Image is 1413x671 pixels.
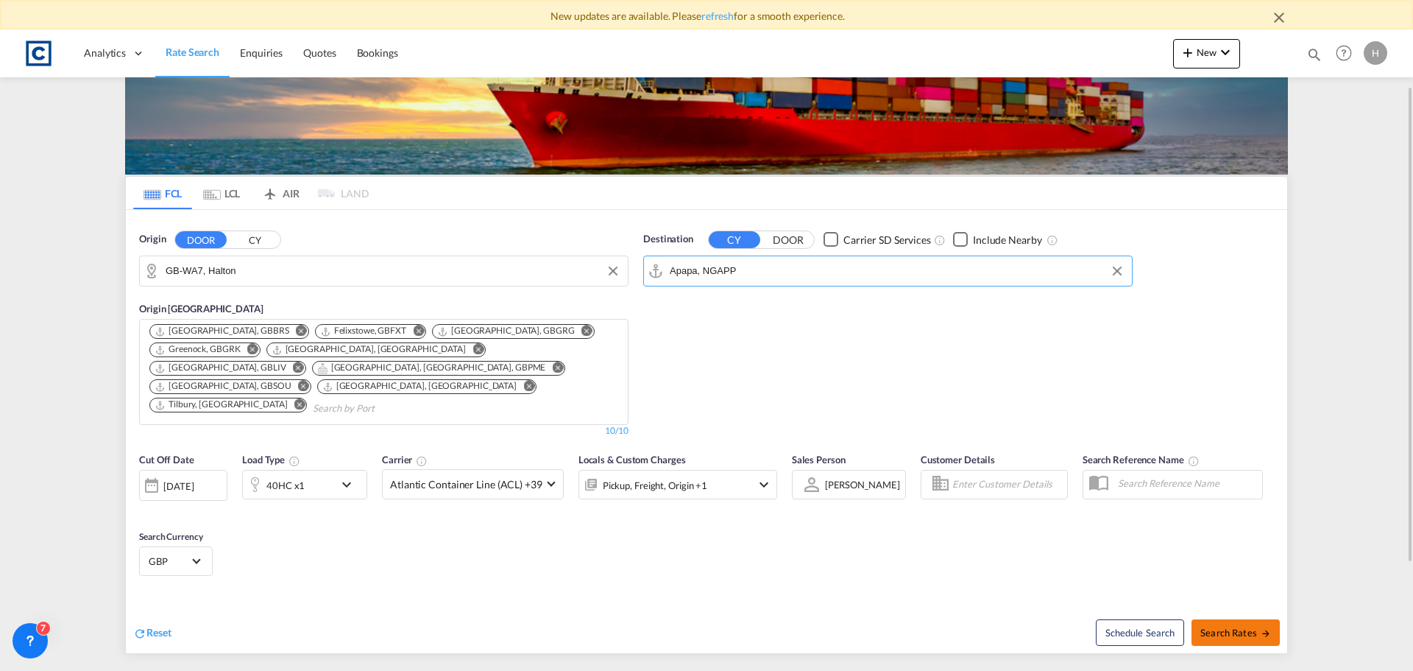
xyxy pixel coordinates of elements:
[644,256,1132,286] md-input-container: Apapa, NGAPP
[140,256,628,286] md-input-container: GB-WA7, Halton
[149,555,190,568] span: GBP
[272,343,469,356] div: Press delete to remove this chip.
[1217,43,1234,61] md-icon: icon-chevron-down
[313,397,453,421] input: Chips input.
[133,177,192,209] md-tab-item: FCL
[155,362,289,374] div: Press delete to remove this chip.
[147,550,205,572] md-select: Select Currency: £ GBPUnited Kingdom Pound
[272,343,466,356] div: London Gateway Port, GBLGP
[125,4,1288,175] img: LCL+%26+FCL+BACKGROUND.png
[1331,41,1364,67] div: Help
[578,470,777,499] div: Pickup Freight Origin Factory Stuffingicon-chevron-down
[1191,619,1280,646] button: Search Ratesicon-arrow-right
[701,10,734,22] a: refresh
[1096,619,1184,646] button: Note: By default Schedule search will only considerorigin ports, destination ports and cut off da...
[1364,41,1387,65] div: H
[84,46,126,60] span: Analytics
[973,233,1042,247] div: Include Nearby
[322,380,517,393] div: Thamesport, GBTHP
[293,29,346,77] a: Quotes
[155,343,241,356] div: Greenock, GBGRK
[1306,46,1322,63] md-icon: icon-magnify
[953,232,1042,247] md-checkbox: Checkbox No Ink
[602,260,624,282] button: Clear Input
[139,303,263,315] span: Origin [GEOGRAPHIC_DATA]
[303,46,336,59] span: Quotes
[542,362,564,376] button: Remove
[288,455,300,467] md-icon: icon-information-outline
[175,231,227,248] button: DOOR
[320,325,409,337] div: Press delete to remove this chip.
[155,362,286,374] div: Liverpool, GBLIV
[755,476,773,493] md-icon: icon-chevron-down
[155,398,290,411] div: Press delete to remove this chip.
[155,343,244,356] div: Press delete to remove this chip.
[670,260,1125,282] input: Search by Port
[514,380,536,395] button: Remove
[1173,39,1240,68] button: icon-plus 400-fgNewicon-chevron-down
[155,380,291,393] div: Southampton, GBSOU
[1179,43,1197,61] md-icon: icon-plus 400-fg
[155,29,230,77] a: Rate Search
[133,627,146,640] md-icon: icon-refresh
[1047,234,1058,246] md-icon: Unchecked: Ignores neighbouring ports when fetching rates.Checked : Includes neighbouring ports w...
[437,325,575,337] div: Grangemouth, GBGRG
[155,325,289,337] div: Bristol, GBBRS
[133,625,171,642] div: icon-refreshReset
[1200,627,1271,639] span: Search Rates
[74,29,155,77] div: Analytics
[578,454,686,466] span: Locals & Custom Charges
[824,232,931,247] md-checkbox: Checkbox No Ink
[382,454,428,466] span: Carrier
[572,325,594,340] button: Remove
[22,37,55,70] img: 1fdb9190129311efbfaf67cbb4249bed.jpeg
[709,231,760,248] button: CY
[251,177,310,209] md-tab-item: AIR
[155,398,287,411] div: Tilbury, GBTIL
[155,325,292,337] div: Press delete to remove this chip.
[934,234,946,246] md-icon: Unchecked: Search for CY (Container Yard) services for all selected carriers.Checked : Search for...
[463,343,485,358] button: Remove
[403,325,425,340] button: Remove
[242,470,367,499] div: 40HC x1icon-chevron-down
[390,477,542,492] span: Atlantic Container Line (ACL) +39
[1111,472,1262,494] input: Search Reference Name
[240,46,283,59] span: Enquiries
[230,29,293,77] a: Enquiries
[261,185,279,196] md-icon: icon-airplane
[284,398,306,413] button: Remove
[1083,454,1200,466] span: Search Reference Name
[139,499,150,519] md-datepicker: Select
[952,474,1063,496] input: Enter Customer Details
[155,380,294,393] div: Press delete to remove this chip.
[792,454,846,466] span: Sales Person
[1331,41,1356,66] span: Help
[139,531,203,542] span: Search Currency
[437,325,578,337] div: Press delete to remove this chip.
[133,177,369,209] md-pagination-wrapper: Use the left and right arrow keys to navigate between tabs
[1179,46,1234,58] span: New
[825,479,900,491] div: [PERSON_NAME]
[322,380,520,393] div: Press delete to remove this chip.
[347,29,408,77] a: Bookings
[357,46,398,59] span: Bookings
[643,232,693,247] span: Destination
[166,260,620,282] input: Search by Door
[166,46,219,58] span: Rate Search
[1306,46,1322,68] div: icon-magnify
[229,231,280,248] button: CY
[139,470,227,501] div: [DATE]
[1261,628,1271,639] md-icon: icon-arrow-right
[320,325,406,337] div: Felixstowe, GBFXT
[338,476,363,493] md-icon: icon-chevron-down
[238,343,260,358] button: Remove
[126,210,1287,653] div: Origin DOOR CY GB-WA7, HaltonOrigin [GEOGRAPHIC_DATA] Chips container. Use arrow keys to select c...
[146,626,171,639] span: Reset
[762,231,814,248] button: DOOR
[286,325,308,340] button: Remove
[843,233,931,247] div: Carrier SD Services
[824,474,902,495] md-select: Sales Person: Hannah Nutter
[1106,260,1128,282] button: Clear Input
[1270,9,1288,27] md-icon: icon-close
